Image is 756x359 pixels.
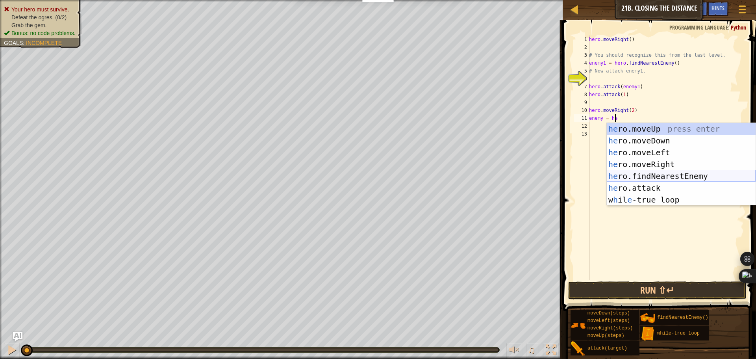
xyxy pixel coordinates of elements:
button: ♫ [526,343,539,359]
div: 2 [574,43,589,51]
img: portrait.png [640,326,655,341]
div: 4 [574,59,589,67]
span: Hints [712,4,724,12]
li: Defeat the ogres. [4,13,76,21]
button: Ask AI [13,332,22,341]
button: Ctrl + P: Pause [4,343,20,359]
button: Toggle fullscreen [543,343,559,359]
span: Ask AI [690,4,704,12]
span: Bonus: no code problems. [11,30,76,36]
span: : [23,40,26,46]
span: : [728,24,731,31]
div: 13 [574,130,589,138]
span: Defeat the ogres. (0/2) [11,14,67,20]
div: 5 [574,67,589,75]
div: 8 [574,91,589,99]
span: Python [731,24,746,31]
button: Show game menu [732,2,752,20]
span: ♫ [528,344,535,356]
span: Goals [4,40,23,46]
span: moveLeft(steps) [587,318,630,324]
li: Your hero must survive. [4,6,76,13]
span: moveDown(steps) [587,311,630,316]
button: Adjust volume [506,343,522,359]
li: Bonus: no code problems. [4,29,76,37]
span: moveUp(steps) [587,333,624,339]
div: 10 [574,106,589,114]
span: Incomplete [26,40,62,46]
span: attack(target) [587,346,627,351]
button: Ask AI [686,2,708,16]
div: 6 [574,75,589,83]
span: Your hero must survive. [11,6,69,13]
div: 9 [574,99,589,106]
span: moveRight(steps) [587,326,633,331]
div: 1 [574,35,589,43]
span: while-true loop [657,331,700,336]
div: 3 [574,51,589,59]
button: Run ⇧↵ [568,281,747,299]
span: Programming language [669,24,728,31]
div: 12 [574,122,589,130]
img: portrait.png [571,341,586,356]
li: Grab the gem. [4,21,76,29]
span: Grab the gem. [11,22,47,28]
img: portrait.png [571,318,586,333]
div: 7 [574,83,589,91]
span: findNearestEnemy() [657,315,708,320]
img: portrait.png [640,311,655,326]
div: 11 [574,114,589,122]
